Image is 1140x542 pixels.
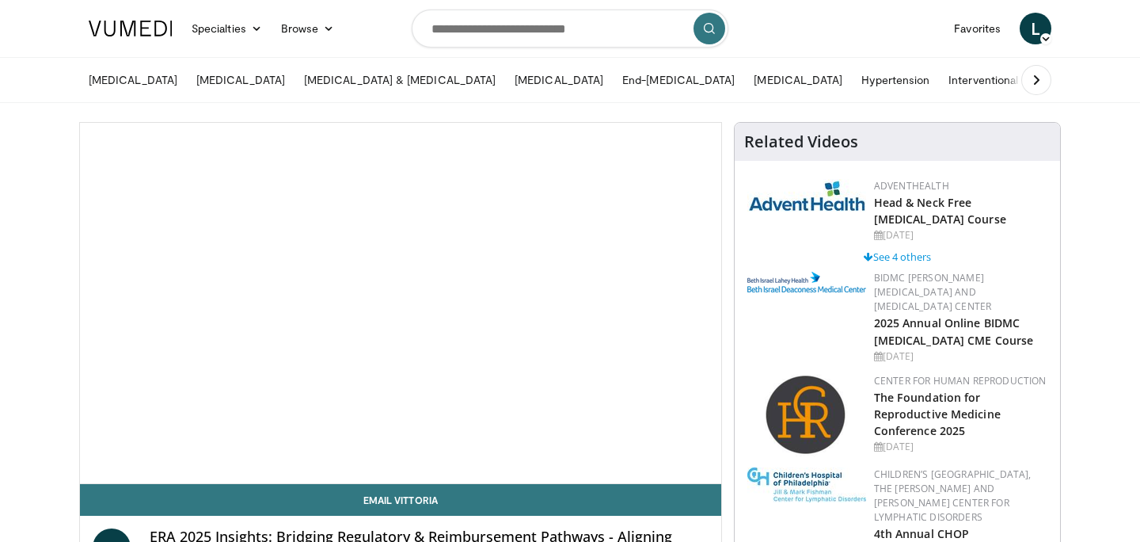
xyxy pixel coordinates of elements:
[613,64,744,96] a: End-[MEDICAL_DATA]
[765,374,848,457] img: c058e059-5986-4522-8e32-16b7599f4943.png.150x105_q85_autocrop_double_scale_upscale_version-0.2.png
[1020,13,1051,44] a: L
[412,10,728,48] input: Search topics, interventions
[874,390,1001,438] a: The Foundation for Reproductive Medicine Conference 2025
[874,374,1047,387] a: Center for Human Reproduction
[874,315,1034,347] a: 2025 Annual Online BIDMC [MEDICAL_DATA] CME Course
[744,64,852,96] a: [MEDICAL_DATA]
[874,468,1032,524] a: Children’s [GEOGRAPHIC_DATA], The [PERSON_NAME] and [PERSON_NAME] Center for Lymphatic Disorders
[874,179,949,193] a: AdventHealth
[747,468,866,502] img: ffa5faa8-5a43-44fb-9bed-3795f4b5ac57.jpg.150x105_q85_autocrop_double_scale_upscale_version-0.2.jpg
[182,13,272,44] a: Specialties
[944,13,1010,44] a: Favorites
[505,64,613,96] a: [MEDICAL_DATA]
[187,64,294,96] a: [MEDICAL_DATA]
[874,228,1047,242] div: [DATE]
[294,64,505,96] a: [MEDICAL_DATA] & [MEDICAL_DATA]
[874,349,1047,364] div: [DATE]
[747,272,866,292] img: c96b19ec-a48b-46a9-9095-935f19585444.png.150x105_q85_autocrop_double_scale_upscale_version-0.2.png
[874,440,1047,454] div: [DATE]
[89,21,173,36] img: VuMedi Logo
[80,123,721,484] video-js: Video Player
[80,484,721,516] a: Email Vittoria
[747,179,866,212] img: 5c3c682d-da39-4b33-93a5-b3fb6ba9580b.jpg.150x105_q85_autocrop_double_scale_upscale_version-0.2.jpg
[864,250,931,264] a: See 4 others
[874,271,992,313] a: BIDMC [PERSON_NAME][MEDICAL_DATA] and [MEDICAL_DATA] Center
[939,64,1089,96] a: Interventional Nephrology
[744,132,858,151] h4: Related Videos
[79,64,187,96] a: [MEDICAL_DATA]
[874,195,1006,227] a: Head & Neck Free [MEDICAL_DATA] Course
[852,64,939,96] a: Hypertension
[272,13,344,44] a: Browse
